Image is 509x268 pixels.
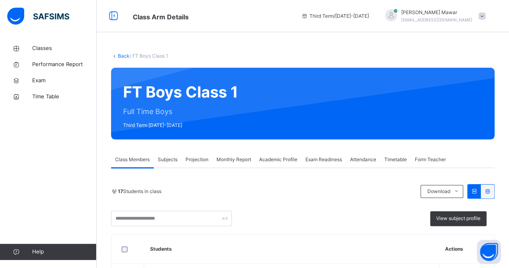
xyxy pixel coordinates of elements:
[439,235,494,264] th: Actions
[427,188,450,195] span: Download
[377,9,490,23] div: Hafiz AbdullahMawar
[305,156,342,163] span: Exam Readiness
[185,156,208,163] span: Projection
[118,53,130,59] a: Back
[144,235,439,264] th: Students
[415,156,446,163] span: Form Teacher
[401,17,472,22] span: [EMAIL_ADDRESS][DOMAIN_NAME]
[216,156,251,163] span: Monthly Report
[477,240,501,264] button: Open asap
[158,156,177,163] span: Subjects
[350,156,376,163] span: Attendance
[401,9,472,16] span: [PERSON_NAME] Mawar
[436,215,480,222] span: View subject profile
[118,188,161,195] span: Students in class
[32,60,97,69] span: Performance Report
[384,156,407,163] span: Timetable
[32,77,97,85] span: Exam
[133,13,189,21] span: Class Arm Details
[301,12,369,20] span: session/term information
[7,8,69,25] img: safsims
[32,93,97,101] span: Time Table
[123,122,238,129] span: Third Term [DATE]-[DATE]
[118,188,123,194] b: 17
[32,44,97,52] span: Classes
[115,156,150,163] span: Class Members
[32,248,96,256] span: Help
[259,156,297,163] span: Academic Profile
[130,53,168,59] span: / FT Boys Class 1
